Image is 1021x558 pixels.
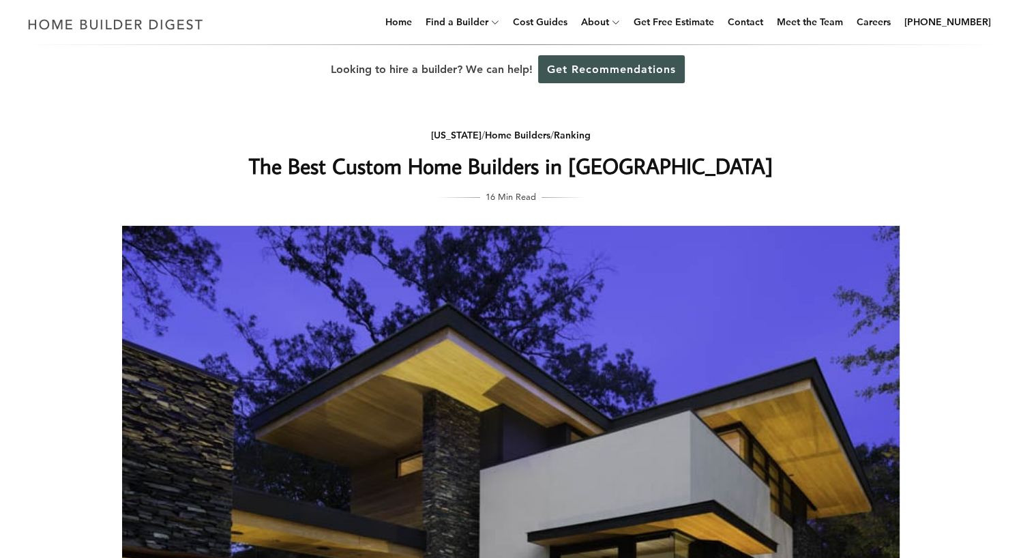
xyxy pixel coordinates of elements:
[431,129,482,141] a: [US_STATE]
[554,129,591,141] a: Ranking
[22,11,209,38] img: Home Builder Digest
[538,55,685,83] a: Get Recommendations
[239,149,783,182] h1: The Best Custom Home Builders in [GEOGRAPHIC_DATA]
[485,129,550,141] a: Home Builders
[486,189,536,204] span: 16 Min Read
[239,127,783,144] div: / /
[760,460,1005,542] iframe: Drift Widget Chat Controller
